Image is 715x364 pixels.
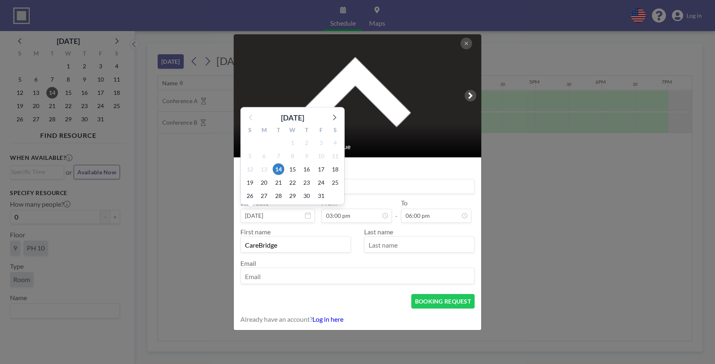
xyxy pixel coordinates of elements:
[241,270,474,284] input: Email
[312,315,343,323] a: Log in here
[244,130,472,142] h2: Conference A
[365,238,474,252] input: Last name
[364,228,393,236] label: Last name
[240,259,256,267] label: Email
[395,202,398,220] span: -
[411,294,475,309] button: BOOKING REQUEST
[240,315,312,323] span: Already have an account?
[401,199,408,207] label: To
[241,238,350,252] input: First name
[240,228,271,236] label: First name
[241,179,474,193] input: Guest reservation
